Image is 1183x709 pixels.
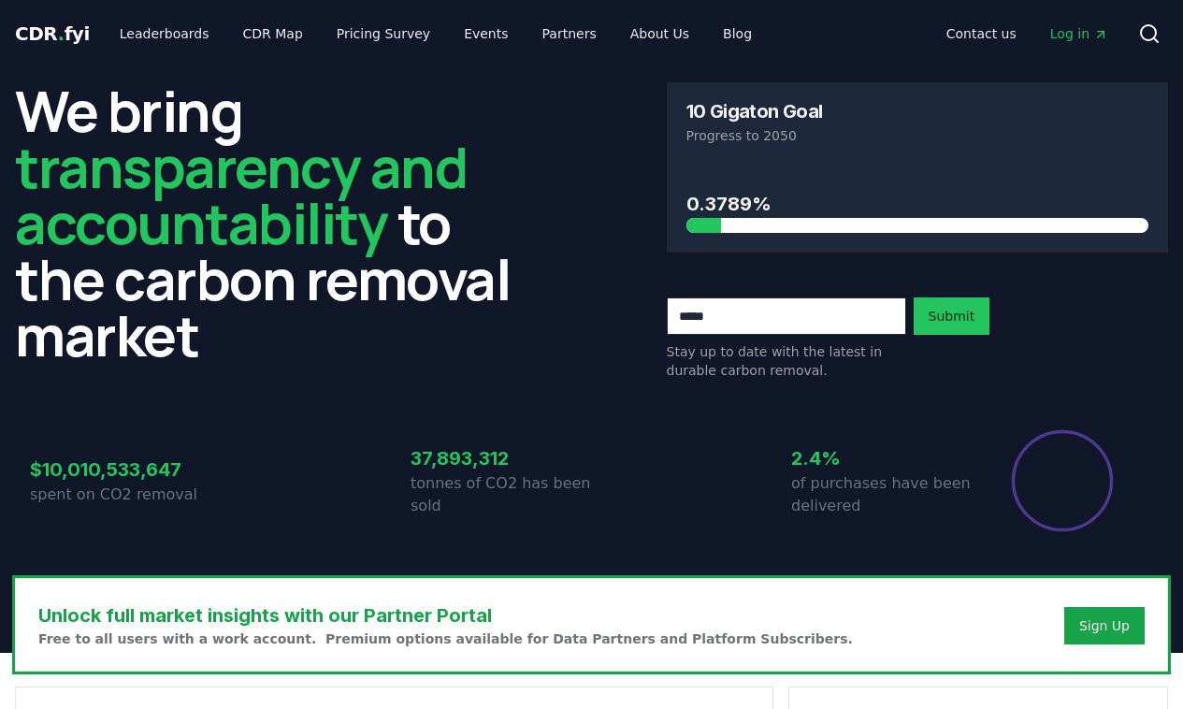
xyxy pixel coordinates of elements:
[791,444,973,472] h3: 2.4%
[322,17,445,51] a: Pricing Survey
[686,190,1149,218] h3: 0.3789%
[411,444,592,472] h3: 37,893,312
[1050,24,1108,43] span: Log in
[708,17,767,51] a: Blog
[15,21,90,47] a: CDR.fyi
[30,484,211,506] p: spent on CO2 removal
[15,128,467,261] span: transparency and accountability
[15,22,90,45] span: CDR fyi
[38,629,853,648] p: Free to all users with a work account. Premium options available for Data Partners and Platform S...
[449,17,523,51] a: Events
[105,17,224,51] a: Leaderboards
[931,17,1032,51] a: Contact us
[38,601,853,629] h3: Unlock full market insights with our Partner Portal
[1035,17,1123,51] a: Log in
[411,472,592,517] p: tonnes of CO2 has been sold
[686,126,1149,145] p: Progress to 2050
[1010,428,1115,533] div: Percentage of sales delivered
[686,102,823,121] h3: 10 Gigaton Goal
[58,22,65,45] span: .
[30,456,211,484] h3: $10,010,533,647
[615,17,704,51] a: About Us
[791,472,973,517] p: of purchases have been delivered
[1064,607,1145,644] button: Sign Up
[527,17,612,51] a: Partners
[667,342,906,380] p: Stay up to date with the latest in durable carbon removal.
[1079,616,1130,635] a: Sign Up
[105,17,767,51] nav: Main
[931,17,1123,51] nav: Main
[914,297,990,335] button: Submit
[15,82,517,363] h2: We bring to the carbon removal market
[228,17,318,51] a: CDR Map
